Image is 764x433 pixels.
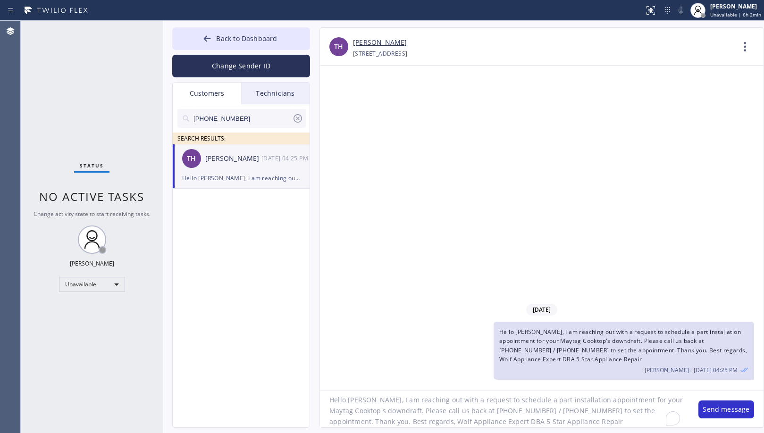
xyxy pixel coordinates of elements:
[216,34,277,43] span: Back to Dashboard
[674,4,688,17] button: Mute
[499,328,747,363] span: Hello [PERSON_NAME], I am reaching out with a request to schedule a part installation appointment...
[70,259,114,267] div: [PERSON_NAME]
[182,173,300,183] div: Hello [PERSON_NAME], I am reaching out with a request to schedule a part installation appointment...
[177,134,226,142] span: SEARCH RESULTS:
[187,153,196,164] span: TH
[205,153,261,164] div: [PERSON_NAME]
[353,37,407,48] a: [PERSON_NAME]
[193,109,292,128] input: Search
[710,2,761,10] div: [PERSON_NAME]
[39,189,144,204] span: No active tasks
[59,277,125,292] div: Unavailable
[34,210,151,218] span: Change activity state to start receiving tasks.
[261,153,311,164] div: 09/16/2025 9:25 AM
[710,11,761,18] span: Unavailable | 6h 2min
[172,55,310,77] button: Change Sender ID
[320,391,689,427] textarea: To enrich screen reader interactions, please activate Accessibility in Grammarly extension settings
[334,42,343,52] span: TH
[526,304,557,316] span: [DATE]
[173,83,241,104] div: Customers
[172,27,310,50] button: Back to Dashboard
[698,400,754,418] button: Send message
[80,162,104,169] span: Status
[241,83,310,104] div: Technicians
[353,48,407,59] div: [STREET_ADDRESS]
[645,366,689,374] span: [PERSON_NAME]
[694,366,738,374] span: [DATE] 04:25 PM
[494,322,754,380] div: 09/16/2025 9:25 AM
